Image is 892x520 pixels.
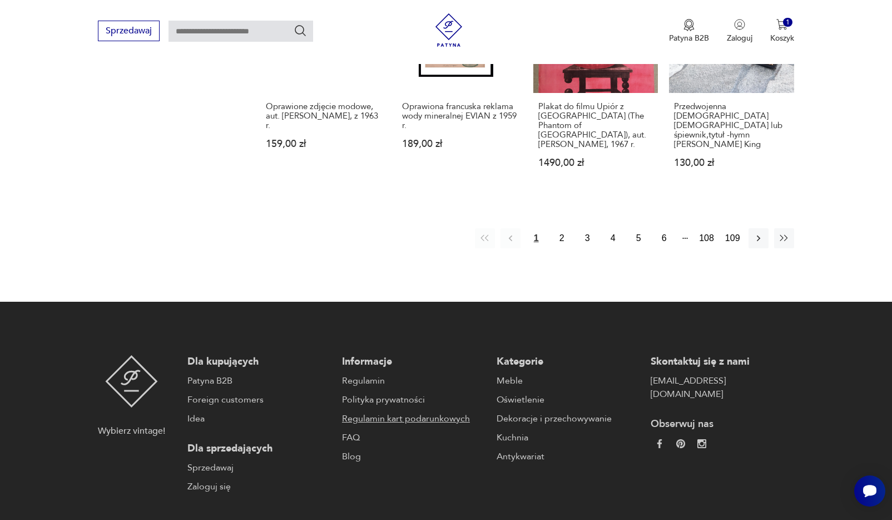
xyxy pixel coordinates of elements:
img: Ikona koszyka [776,19,787,30]
a: Oświetlenie [497,393,640,406]
p: Koszyk [770,33,794,43]
a: Antykwariat [497,450,640,463]
h3: Oprawione zdjęcie modowe, aut. [PERSON_NAME], z 1963 r. [266,102,381,130]
button: Patyna B2B [669,19,709,43]
button: 5 [628,228,648,248]
a: FAQ [342,431,485,444]
a: Kuchnia [497,431,640,444]
button: 108 [696,228,717,248]
a: Ikona medaluPatyna B2B [669,19,709,43]
p: 130,00 zł [674,158,789,168]
a: Blog [342,450,485,463]
button: Szukaj [294,24,307,37]
button: 2 [552,228,572,248]
p: Zaloguj [727,33,752,43]
a: Dekoracje i przechowywanie [497,412,640,425]
button: Sprzedawaj [98,21,160,41]
button: 6 [654,228,674,248]
img: 37d27d81a828e637adc9f9cb2e3d3a8a.webp [676,439,685,448]
a: Patyna B2B [187,374,331,387]
iframe: Smartsupp widget button [854,475,885,507]
a: Idea [187,412,331,425]
img: Patyna - sklep z meblami i dekoracjami vintage [105,355,158,408]
button: 4 [603,228,623,248]
a: Foreign customers [187,393,331,406]
p: Obserwuj nas [651,418,794,431]
img: da9060093f698e4c3cedc1453eec5031.webp [655,439,664,448]
a: Meble [497,374,640,387]
button: 1Koszyk [770,19,794,43]
a: Sprzedawaj [187,461,331,474]
a: Polityka prywatności [342,393,485,406]
button: Zaloguj [727,19,752,43]
img: c2fd9cf7f39615d9d6839a72ae8e59e5.webp [697,439,706,448]
p: Skontaktuj się z nami [651,355,794,369]
p: 159,00 zł [266,139,381,149]
h3: Przedwojenna [DEMOGRAPHIC_DATA] [DEMOGRAPHIC_DATA] lub śpiewnik,tytuł -hymn [PERSON_NAME] King [674,102,789,149]
img: Patyna - sklep z meblami i dekoracjami vintage [432,13,465,47]
a: Zaloguj się [187,480,331,493]
img: Ikonka użytkownika [734,19,745,30]
img: Ikona medalu [683,19,695,31]
p: 189,00 zł [402,139,517,149]
p: Dla sprzedających [187,442,331,455]
p: Kategorie [497,355,640,369]
a: Regulamin kart podarunkowych [342,412,485,425]
p: 1490,00 zł [538,158,653,168]
a: Sprzedawaj [98,28,160,36]
button: 109 [722,228,743,248]
h3: Plakat do filmu Upiór z [GEOGRAPHIC_DATA] (The Phantom of [GEOGRAPHIC_DATA]), aut. [PERSON_NAME],... [538,102,653,149]
a: Regulamin [342,374,485,387]
p: Wybierz vintage! [98,424,165,438]
button: 1 [526,228,546,248]
p: Patyna B2B [669,33,709,43]
h3: Oprawiona francuska reklama wody mineralnej EVIAN z 1959 r. [402,102,517,130]
button: 3 [577,228,597,248]
a: [EMAIL_ADDRESS][DOMAIN_NAME] [651,374,794,401]
p: Informacje [342,355,485,369]
p: Dla kupujących [187,355,331,369]
div: 1 [783,18,792,27]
